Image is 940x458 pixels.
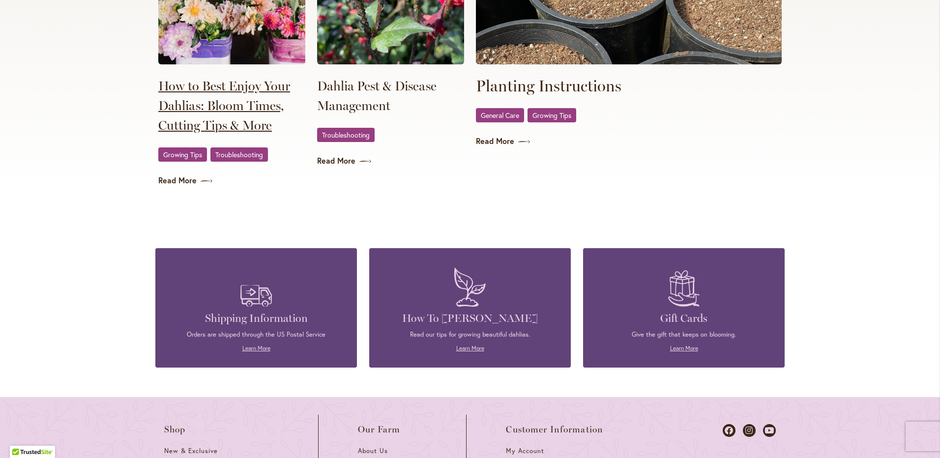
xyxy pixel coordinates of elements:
p: Read our tips for growing beautiful dahlias. [384,330,556,339]
span: Growing Tips [532,112,571,118]
div: , [158,147,305,163]
div: , [476,108,782,124]
span: Growing Tips [163,151,202,158]
h4: How To [PERSON_NAME] [384,312,556,325]
h4: Shipping Information [170,312,342,325]
p: Orders are shipped through the US Postal Service [170,330,342,339]
a: Growing Tips [158,147,207,162]
a: Read More [476,136,782,147]
a: Planting Instructions [476,76,621,96]
a: Learn More [456,344,484,352]
a: General Care [476,108,524,122]
span: Troubleshooting [215,151,263,158]
a: Troubleshooting [317,128,375,142]
span: General Care [481,112,519,118]
a: Read More [317,155,464,167]
p: Give the gift that keeps on blooming. [598,330,770,339]
a: Growing Tips [528,108,576,122]
span: About Us [358,447,388,455]
a: Dahlia Pest & Disease Management [317,76,464,115]
span: Troubleshooting [322,132,370,138]
span: New & Exclusive [164,447,218,455]
a: Learn More [242,344,270,352]
a: Troubleshooting [210,147,268,162]
a: How to Best Enjoy Your Dahlias: Bloom Times, Cutting Tips & More [158,76,305,135]
a: Learn More [670,344,698,352]
h4: Gift Cards [598,312,770,325]
a: Read More [158,175,305,186]
span: My Account [506,447,544,455]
